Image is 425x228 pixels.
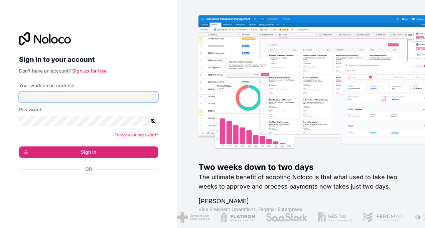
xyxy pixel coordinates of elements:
img: /assets/gbstax-C-GtDUiK.png [314,212,348,223]
img: /assets/fergmar-CudnrXN5.png [358,212,399,223]
input: Email address [19,92,158,102]
span: Or [85,166,92,173]
h1: Two weeks down to two days [198,162,404,173]
img: /assets/flatiron-C8eUkumj.png [216,212,251,223]
label: Password [19,106,41,113]
a: Sign up for free [72,68,107,74]
a: Forgot your password? [115,132,158,137]
span: Don't have an account? [19,68,71,74]
img: /assets/american-red-cross-BAupjrZR.png [173,212,205,223]
h2: Sign in to your account [19,53,158,66]
label: Your work email address [19,82,75,89]
h1: Vice President Operations , Fergmar Enterprises [198,206,404,213]
img: /assets/saastock-C6Zbiodz.png [261,212,303,223]
iframe: Bouton "Se connecter avec Google" [16,180,156,195]
input: Password [19,116,158,126]
h2: The ultimate benefit of adopting Noloco is that what used to take two weeks to approve and proces... [198,173,404,191]
h1: [PERSON_NAME] [198,197,404,206]
button: Sign in [19,146,158,158]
